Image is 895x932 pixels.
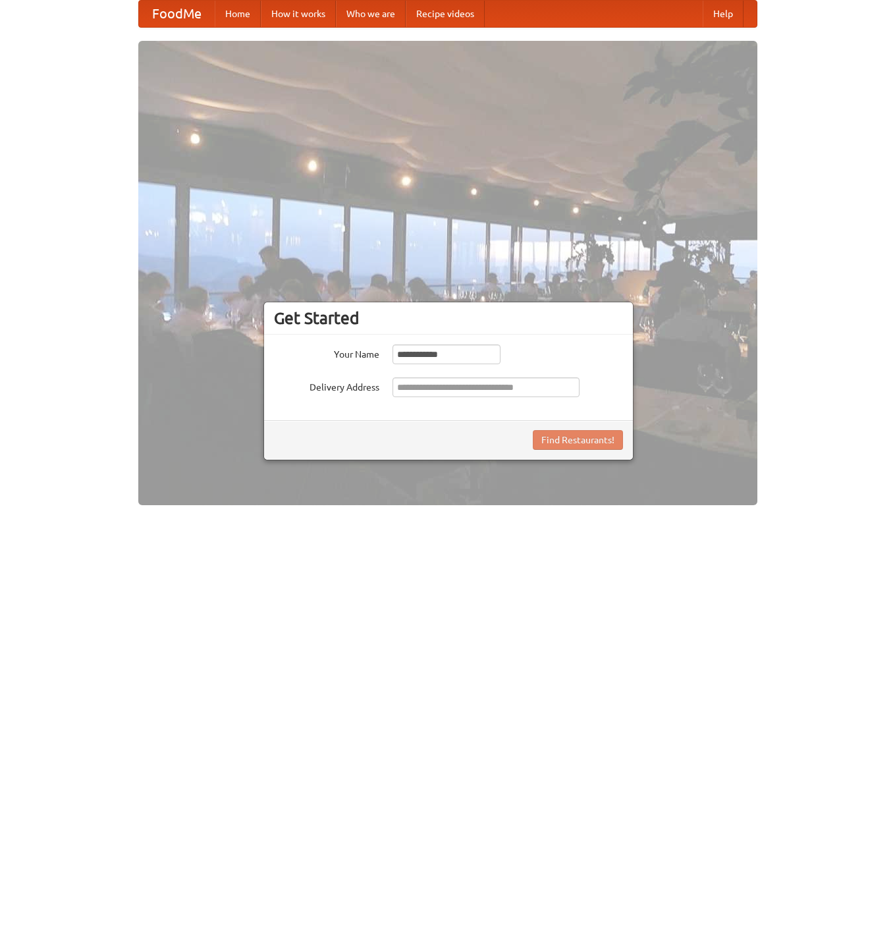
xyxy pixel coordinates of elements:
[406,1,485,27] a: Recipe videos
[274,377,379,394] label: Delivery Address
[274,308,623,328] h3: Get Started
[336,1,406,27] a: Who we are
[703,1,744,27] a: Help
[533,430,623,450] button: Find Restaurants!
[274,344,379,361] label: Your Name
[139,1,215,27] a: FoodMe
[215,1,261,27] a: Home
[261,1,336,27] a: How it works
